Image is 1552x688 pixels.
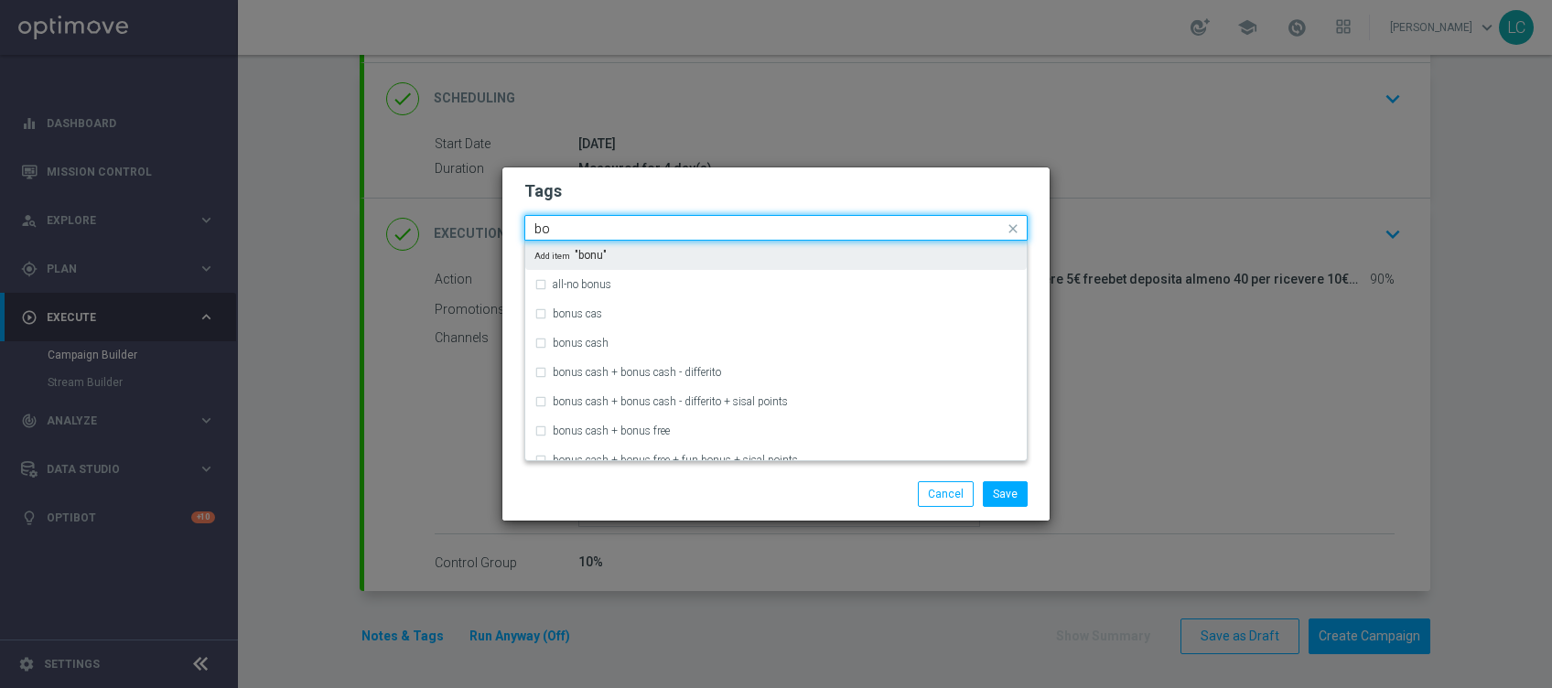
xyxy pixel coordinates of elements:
[534,387,1018,416] div: bonus cash + bonus cash - differito + sisal points
[524,241,1028,461] ng-dropdown-panel: Options list
[553,308,602,319] label: bonus cas
[524,180,1028,202] h2: Tags
[553,367,721,378] label: bonus cash + bonus cash - differito
[553,455,798,466] label: bonus cash + bonus free + fun bonus + sisal points
[918,481,974,507] button: Cancel
[534,416,1018,446] div: bonus cash + bonus free
[534,270,1018,299] div: all-no bonus
[534,299,1018,328] div: bonus cas
[534,250,607,261] span: "bonu"
[534,358,1018,387] div: bonus cash + bonus cash - differito
[553,396,788,407] label: bonus cash + bonus cash - differito + sisal points
[534,446,1018,475] div: bonus cash + bonus free + fun bonus + sisal points
[553,425,670,436] label: bonus cash + bonus free
[983,481,1028,507] button: Save
[553,279,611,290] label: all-no bonus
[534,251,575,261] span: Add item
[534,328,1018,358] div: bonus cash
[553,338,609,349] label: bonus cash
[524,215,1028,241] ng-select: betting, ricarica, talent + expert, up-selling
